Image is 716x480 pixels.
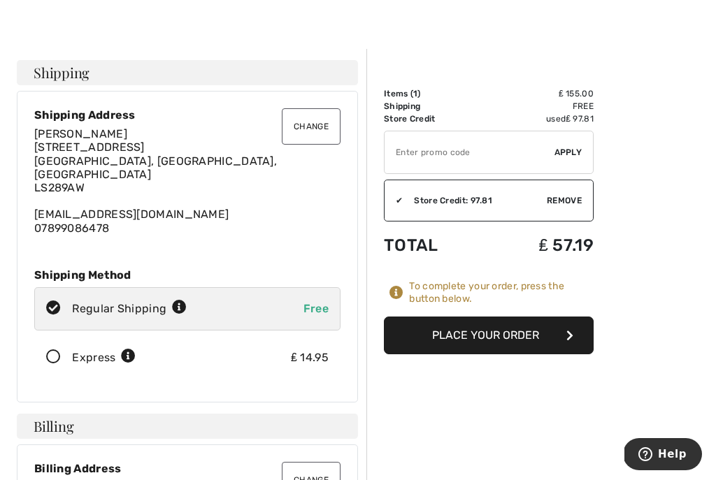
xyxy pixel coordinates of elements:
[291,349,329,366] div: ₤ 14.95
[413,89,417,99] span: 1
[488,221,594,269] td: ₤ 57.19
[72,349,136,366] div: Express
[384,221,488,269] td: Total
[409,280,594,305] div: To complete your order, press the button below.
[34,66,89,80] span: Shipping
[34,221,109,235] a: 07899086478
[488,87,594,100] td: ₤ 155.00
[624,438,702,473] iframe: Opens a widget where you can find more information
[488,100,594,112] td: Free
[72,300,187,317] div: Regular Shipping
[34,108,341,122] div: Shipping Address
[385,131,554,173] input: Promo code
[384,100,488,112] td: Shipping
[403,194,547,207] div: Store Credit: 97.81
[34,268,341,282] div: Shipping Method
[566,114,594,124] span: ₤ 97.81
[34,140,277,194] span: [STREET_ADDRESS] [GEOGRAPHIC_DATA], [GEOGRAPHIC_DATA], [GEOGRAPHIC_DATA] LS289AW
[282,108,341,145] button: Change
[34,462,341,475] div: Billing Address
[547,194,582,207] span: Remove
[384,87,488,100] td: Items ( )
[488,112,594,125] td: used
[554,146,582,159] span: Apply
[385,194,403,207] div: ✔
[34,127,127,140] span: [PERSON_NAME]
[384,112,488,125] td: Store Credit
[34,127,341,235] div: [EMAIL_ADDRESS][DOMAIN_NAME]
[384,317,594,354] button: Place Your Order
[303,302,329,315] span: Free
[34,419,73,433] span: Billing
